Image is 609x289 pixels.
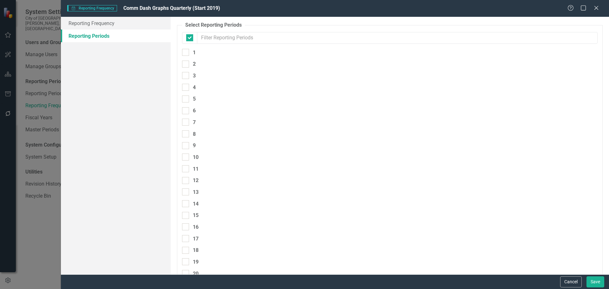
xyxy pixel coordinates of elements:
div: 17 [193,235,199,243]
div: 19 [193,258,199,266]
div: 6 [193,107,196,115]
a: Reporting Periods [61,30,171,42]
div: 2 [193,60,196,68]
div: 15 [193,211,199,219]
div: 3 [193,72,196,80]
div: 9 [193,141,196,149]
button: Save [586,276,604,287]
div: 5 [193,95,196,103]
button: Cancel [560,276,582,287]
div: 20 [193,270,199,278]
div: 18 [193,246,199,254]
div: 14 [193,200,199,208]
a: Reporting Frequency [61,17,171,30]
div: 13 [193,188,199,196]
span: Reporting Frequency [67,5,117,11]
div: 1 [193,49,196,56]
div: 4 [193,83,196,91]
legend: Select Reporting Periods [182,22,245,29]
input: Filter Reporting Periods [197,32,598,44]
div: 12 [193,176,199,184]
span: Comm Dash Graphs Quarterly (Start 2019) [123,5,220,11]
div: 10 [193,153,199,161]
div: 16 [193,223,199,231]
div: 8 [193,130,196,138]
div: 11 [193,165,199,173]
div: 7 [193,118,196,126]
